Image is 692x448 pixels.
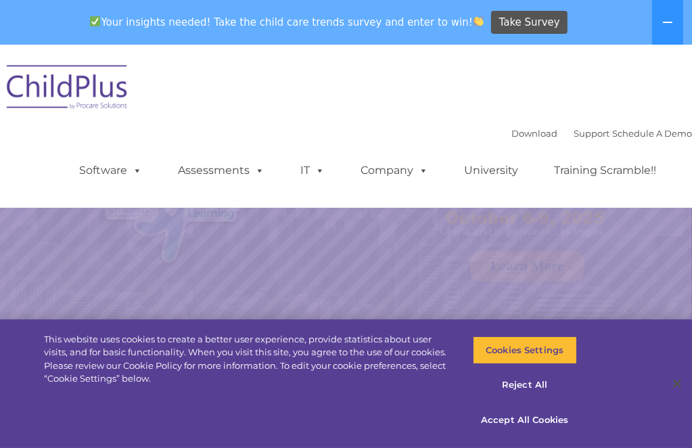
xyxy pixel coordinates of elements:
[474,16,484,26] img: 👏
[85,9,490,35] span: Your insights needed! Take the child care trends survey and enter to win!
[451,157,532,184] a: University
[612,128,692,139] a: Schedule A Demo
[473,406,576,434] button: Accept All Cookies
[540,157,670,184] a: Training Scramble!!
[66,157,156,184] a: Software
[491,11,568,35] a: Take Survey
[473,372,576,400] button: Reject All
[511,128,557,139] a: Download
[164,157,278,184] a: Assessments
[473,336,576,365] button: Cookies Settings
[574,128,609,139] a: Support
[662,369,692,399] button: Close
[347,157,442,184] a: Company
[470,251,584,282] a: Learn More
[499,11,560,35] span: Take Survey
[511,128,692,139] font: |
[287,157,338,184] a: IT
[44,333,452,386] div: This website uses cookies to create a better user experience, provide statistics about user visit...
[90,16,100,26] img: ✅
